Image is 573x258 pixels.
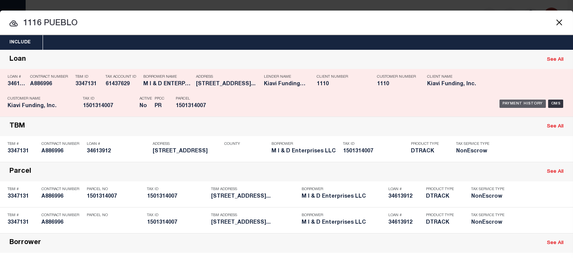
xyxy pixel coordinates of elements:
[547,124,564,129] a: See All
[155,103,164,109] h5: PR
[153,148,221,155] h5: 1116 PINE STREET, PUEBLO, CO, 81004
[554,17,564,27] button: Close
[547,241,564,246] a: See All
[343,142,407,146] p: Tax ID
[87,142,149,146] p: Loan #
[153,142,221,146] p: Address
[411,148,445,155] h5: DTRACK
[9,239,41,247] div: Borrower
[377,75,416,79] p: Customer Number
[271,142,339,146] p: Borrower
[41,148,83,155] h5: A886996
[264,81,305,88] h5: Kiavi Funding, Inc.
[106,75,139,79] p: Tax Account ID
[426,213,460,218] p: Product Type
[271,148,339,155] h5: M I & D Enterprises LLC
[30,81,72,88] h5: A886996
[143,81,192,88] h5: M I & D ENTERPRISES LLC
[41,213,83,218] p: Contract Number
[87,187,143,192] p: Parcel No
[8,213,38,218] p: TBM #
[426,193,460,200] h5: DTRACK
[196,81,260,88] h5: 1116 PINE STREET, PUEBLO, CO, 8...
[83,103,136,109] h5: 1501314007
[317,75,366,79] p: Client Number
[8,148,38,155] h5: 3347131
[8,220,38,226] h5: 3347131
[41,187,83,192] p: Contract Number
[499,100,546,108] div: Payment History
[548,100,564,108] div: OMS
[196,75,260,79] p: Address
[426,220,460,226] h5: DTRACK
[343,148,407,155] h5: 1501314007
[83,97,136,101] p: Tax ID
[87,193,143,200] h5: 1501314007
[139,97,152,101] p: Active
[147,187,207,192] p: Tax ID
[427,81,491,88] h5: Kiavi Funding, Inc.
[41,220,83,226] h5: A886996
[471,213,505,218] p: Tax Service Type
[211,193,298,200] h5: 1116 PINE STREET, PUEBLO, CO, 8...
[155,97,164,101] p: PPCC
[211,213,298,218] p: TBM Address
[147,213,207,218] p: Tax ID
[471,193,505,200] h5: NonEscrow
[317,81,366,88] h5: 1110
[8,142,38,146] p: TBM #
[8,187,38,192] p: TBM #
[547,57,564,62] a: See All
[471,220,505,226] h5: NonEscrow
[176,97,210,101] p: Parcel
[388,193,422,200] h5: 34613912
[471,187,505,192] p: Tax Service Type
[75,81,102,88] h5: 3347131
[139,103,151,109] h5: No
[211,187,298,192] p: TBM Address
[377,81,415,88] h5: 1110
[547,169,564,174] a: See All
[9,55,26,64] div: Loan
[302,220,385,226] h5: M I & D Enterprises LLC
[87,213,143,218] p: Parcel No
[9,167,31,176] div: Parcel
[30,75,72,79] p: Contract Number
[211,220,298,226] h5: 1116 PINE STREET, PUEBLO, CO, 8...
[8,81,26,88] h5: 34613912
[388,220,422,226] h5: 34613912
[147,220,207,226] h5: 1501314007
[456,142,494,146] p: Tax Service Type
[8,75,26,79] p: Loan #
[224,142,268,146] p: County
[8,103,72,109] h5: Kiavi Funding, Inc.
[147,193,207,200] h5: 1501314007
[302,187,385,192] p: Borrower
[302,193,385,200] h5: M I & D Enterprises LLC
[302,213,385,218] p: Borrower
[456,148,494,155] h5: NonEscrow
[264,75,305,79] p: Lender Name
[8,193,38,200] h5: 3347131
[75,75,102,79] p: TBM ID
[388,187,422,192] p: Loan #
[143,75,192,79] p: Borrower Name
[388,213,422,218] p: Loan #
[427,75,491,79] p: Client Name
[106,81,139,88] h5: 61437629
[41,193,83,200] h5: A886996
[87,148,149,155] h5: 34613912
[411,142,445,146] p: Product Type
[8,97,72,101] p: Customer Name
[9,122,25,131] div: TBM
[41,142,83,146] p: Contract Number
[426,187,460,192] p: Product Type
[176,103,210,109] h5: 1501314007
